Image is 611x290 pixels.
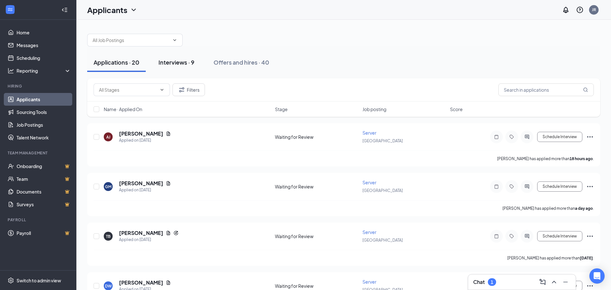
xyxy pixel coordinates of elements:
svg: Note [493,234,500,239]
a: DocumentsCrown [17,185,71,198]
a: Applicants [17,93,71,106]
b: [DATE] [580,256,593,260]
div: Waiting for Review [275,283,359,289]
span: Name · Applied On [104,106,142,112]
div: Open Intercom Messenger [589,268,605,284]
svg: Reapply [173,230,179,236]
button: Filter Filters [172,83,205,96]
div: Waiting for Review [275,183,359,190]
h5: [PERSON_NAME] [119,279,163,286]
div: Applied on [DATE] [119,187,171,193]
p: [PERSON_NAME] has applied more than . [502,206,594,211]
div: Switch to admin view [17,277,61,284]
svg: Document [166,280,171,285]
b: 18 hours ago [570,156,593,161]
span: Server [362,229,376,235]
svg: Settings [8,277,14,284]
input: All Stages [99,86,157,93]
button: ComposeMessage [537,277,548,287]
a: PayrollCrown [17,227,71,239]
span: Job posting [362,106,386,112]
svg: Notifications [562,6,570,14]
svg: Note [493,134,500,139]
b: a day ago [575,206,593,211]
svg: Document [166,131,171,136]
span: Server [362,180,376,185]
svg: ChevronDown [159,87,165,92]
div: 1 [491,279,493,285]
a: Job Postings [17,118,71,131]
p: [PERSON_NAME] has applied more than . [507,255,594,261]
a: Sourcing Tools [17,106,71,118]
a: OnboardingCrown [17,160,71,173]
button: Minimize [560,277,571,287]
div: Team Management [8,150,70,156]
svg: MagnifyingGlass [583,87,588,92]
svg: Tag [508,184,516,189]
svg: Filter [178,86,186,94]
span: [GEOGRAPHIC_DATA] [362,188,403,193]
div: TB [106,234,110,239]
div: AJ [106,134,110,140]
svg: ActiveChat [523,184,531,189]
svg: WorkstreamLogo [7,6,13,13]
svg: Tag [508,134,516,139]
div: Reporting [17,67,71,74]
svg: QuestionInfo [576,6,584,14]
svg: Ellipses [586,183,594,190]
div: Hiring [8,83,70,89]
svg: Document [166,181,171,186]
div: Offers and hires · 40 [214,58,269,66]
div: Applications · 20 [94,58,139,66]
button: ChevronUp [549,277,559,287]
div: Applied on [DATE] [119,137,171,144]
svg: Ellipses [586,282,594,290]
svg: ActiveChat [523,234,531,239]
div: Waiting for Review [275,134,359,140]
span: Stage [275,106,288,112]
div: Applied on [DATE] [119,237,179,243]
svg: ComposeMessage [539,278,546,286]
input: Search in applications [498,83,594,96]
div: Interviews · 9 [158,58,194,66]
a: Messages [17,39,71,52]
svg: Minimize [562,278,569,286]
svg: ChevronDown [172,38,177,43]
a: SurveysCrown [17,198,71,211]
div: JR [592,7,596,12]
span: [GEOGRAPHIC_DATA] [362,138,403,143]
div: DW [105,283,112,289]
h1: Applicants [87,4,127,15]
svg: Ellipses [586,232,594,240]
button: Schedule Interview [537,231,582,241]
svg: ChevronDown [130,6,137,14]
button: Schedule Interview [537,181,582,192]
div: GM [105,184,111,189]
h5: [PERSON_NAME] [119,130,163,137]
p: [PERSON_NAME] has applied more than . [497,156,594,161]
span: Score [450,106,463,112]
button: Schedule Interview [537,132,582,142]
span: Server [362,279,376,285]
div: Payroll [8,217,70,223]
span: Server [362,130,376,136]
a: TeamCrown [17,173,71,185]
div: Waiting for Review [275,233,359,239]
a: Scheduling [17,52,71,64]
h5: [PERSON_NAME] [119,230,163,237]
a: Home [17,26,71,39]
svg: ActiveChat [523,134,531,139]
h3: Chat [473,279,485,286]
svg: Tag [508,234,516,239]
svg: Ellipses [586,133,594,141]
svg: Collapse [61,7,68,13]
span: [GEOGRAPHIC_DATA] [362,238,403,243]
input: All Job Postings [93,37,170,44]
svg: Analysis [8,67,14,74]
h5: [PERSON_NAME] [119,180,163,187]
svg: Document [166,230,171,236]
a: Talent Network [17,131,71,144]
svg: Note [493,184,500,189]
svg: ChevronUp [550,278,558,286]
